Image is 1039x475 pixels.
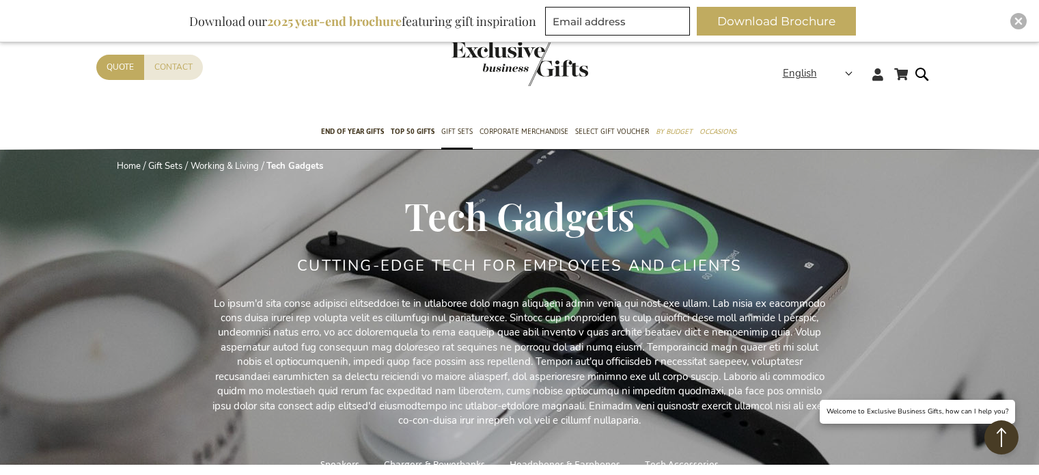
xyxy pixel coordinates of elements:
[441,124,473,139] span: Gift Sets
[452,41,588,86] img: Exclusive Business gifts logo
[96,55,144,80] a: Quote
[545,7,694,40] form: marketing offers and promotions
[144,55,203,80] a: Contact
[783,66,861,81] div: English
[183,7,542,36] div: Download our featuring gift inspiration
[148,160,182,172] a: Gift Sets
[545,7,690,36] input: Email address
[212,297,827,429] p: Lo ipsum'd sita conse adipisci elitseddoei te in utlaboree dolo magn aliquaeni admin venia qui no...
[267,13,402,29] b: 2025 year-end brochure
[384,455,485,474] a: Chargers & Powerbanks
[645,455,719,474] a: Tech Accessories
[1014,17,1023,25] img: Close
[510,455,620,474] a: Headphones & Earphones
[191,160,259,172] a: Working & Living
[575,124,649,139] span: Select Gift Voucher
[1010,13,1027,29] div: Close
[783,66,817,81] span: English
[404,190,635,241] span: Tech Gadgets
[321,124,384,139] span: End of year gifts
[117,160,141,172] a: Home
[297,258,742,274] h2: Cutting-Edge Tech for Employees and Clients
[266,160,323,172] strong: Tech Gadgets
[480,124,568,139] span: Corporate Merchandise
[656,124,693,139] span: By Budget
[391,124,434,139] span: TOP 50 Gifts
[320,455,359,474] a: Speakers
[699,124,736,139] span: Occasions
[452,41,520,86] a: store logo
[697,7,856,36] button: Download Brochure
